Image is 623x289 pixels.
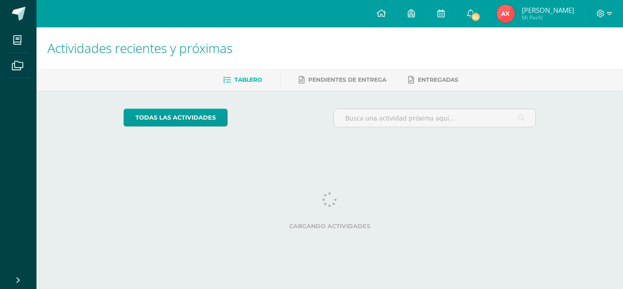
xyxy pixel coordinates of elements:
a: Entregadas [408,73,458,87]
span: 63 [471,12,481,22]
label: Cargando actividades [124,223,536,230]
input: Busca una actividad próxima aquí... [334,109,536,127]
a: todas las Actividades [124,109,228,126]
span: Tablero [234,76,262,83]
span: [PERSON_NAME] [522,5,574,15]
a: Pendientes de entrega [299,73,386,87]
a: Tablero [223,73,262,87]
img: c2ef51f4a47a69a9cd63e7aa92fa093c.png [497,5,515,23]
span: Mi Perfil [522,14,574,21]
span: Actividades recientes y próximas [47,39,233,57]
span: Entregadas [418,76,458,83]
span: Pendientes de entrega [308,76,386,83]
